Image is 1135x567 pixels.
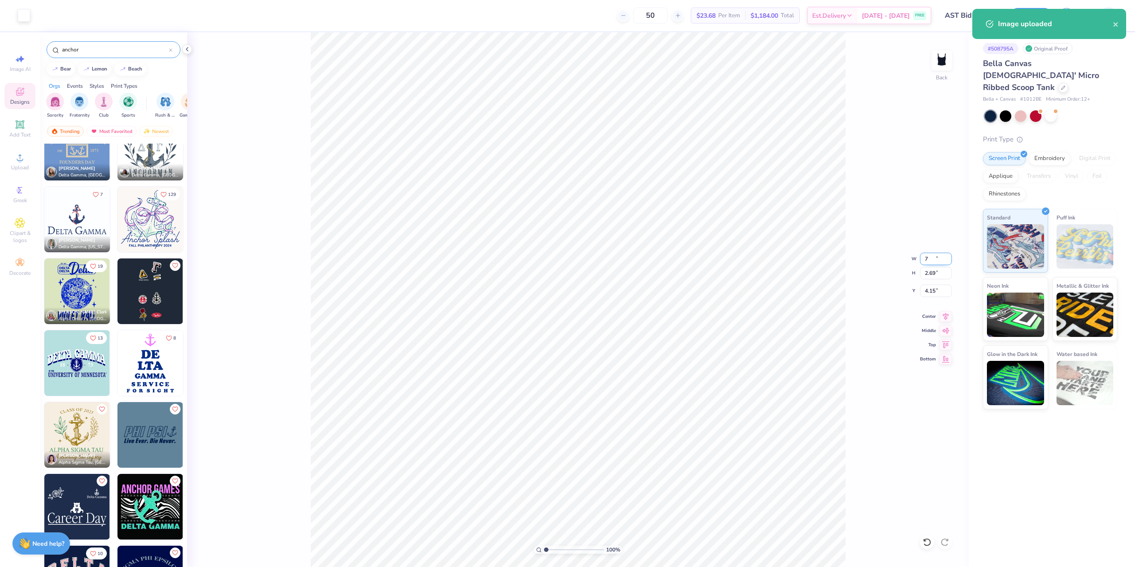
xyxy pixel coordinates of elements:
img: 510e0b5c-6815-45dc-8af5-1e26fcfefc9d [44,115,110,180]
img: Avatar [46,310,57,321]
img: Avatar [46,454,57,465]
span: [PERSON_NAME] [59,237,95,243]
div: Original Proof [1023,43,1072,54]
img: Sorority Image [50,97,60,107]
div: Newest [139,126,173,137]
img: 32fa8d29-e73a-4ebd-904f-b04f7e11b3b8 [44,402,110,468]
span: Alpha Delta Pi, [GEOGRAPHIC_DATA][PERSON_NAME] [59,316,106,322]
span: Puff Ink [1057,213,1075,222]
span: 100 % [606,546,620,554]
span: Delta Gamma, [GEOGRAPHIC_DATA][US_STATE] [59,172,106,179]
div: bear [60,66,71,71]
span: Club [99,112,109,119]
span: Glow in the Dark Ink [987,349,1037,359]
button: filter button [70,93,90,119]
span: Clipart & logos [4,230,35,244]
img: 57b5eca9-dd52-41ef-9fad-77c344d0f241 [183,474,248,540]
span: 129 [168,192,176,197]
img: a094a23e-fdef-4d51-9a88-5fb0f13236c0 [117,330,183,396]
img: Back [933,51,951,69]
span: $1,184.00 [751,11,778,20]
span: FREE [915,12,924,19]
div: filter for Club [95,93,113,119]
span: Est. Delivery [812,11,846,20]
div: filter for Sports [119,93,137,119]
button: Like [170,476,180,486]
span: [PERSON_NAME] [132,165,168,172]
span: Rush & Bid [155,112,176,119]
img: 38928218-d79c-4bfa-a4c5-4c1729cb4128 [110,115,175,180]
img: 8d437ec0-babf-464e-9aca-550a9f6ee8bb [183,115,248,180]
img: 3be89acb-3ad6-4917-8416-5957daa4b275 [183,402,248,468]
span: Designs [10,98,30,106]
div: Applique [983,170,1018,183]
img: Club Image [99,97,109,107]
span: Image AI [10,66,31,73]
span: [DATE] - [DATE] [862,11,910,20]
div: Screen Print [983,152,1026,165]
img: trend_line.gif [83,66,90,72]
img: Game Day Image [185,97,195,107]
span: Fraternity [70,112,90,119]
div: lemon [92,66,107,71]
img: Avatar [46,239,57,249]
img: c54eeee1-d051-42f4-b946-32a5972a53ad [110,402,175,468]
img: 0af9d57d-18be-45d5-a5ba-b168ddf30eb9 [183,258,248,324]
span: # 1012BE [1020,96,1041,103]
button: filter button [155,93,176,119]
img: Newest.gif [143,128,150,134]
button: beach [114,63,146,76]
img: fd06c4ce-06c2-4b94-8df2-6e0f0bb1be98 [110,474,175,540]
span: Metallic & Glitter Ink [1057,281,1109,290]
img: most_fav.gif [90,128,98,134]
div: Digital Print [1073,152,1116,165]
span: Greek [13,197,27,204]
img: Glow in the Dark Ink [987,361,1044,405]
img: Standard [987,224,1044,269]
div: filter for Fraternity [70,93,90,119]
img: Water based Ink [1057,361,1114,405]
div: Vinyl [1059,170,1084,183]
img: 0c4f5edb-556e-49b9-a4fe-5a77b2e94392 [117,187,183,252]
span: Total [781,11,794,20]
div: filter for Rush & Bid [155,93,176,119]
span: [PERSON_NAME] [59,453,95,459]
span: Add Text [9,131,31,138]
strong: Need help? [32,540,64,548]
span: $23.68 [697,11,716,20]
div: Styles [90,82,104,90]
span: Bottom [920,356,936,362]
span: Decorate [9,270,31,277]
img: 6a94490d-f662-4b75-8ad3-c08dcb854f64 [117,474,183,540]
button: Like [157,188,180,200]
img: 59ca3a6b-4930-4cd4-be09-9dae8f0f7c0d [44,187,110,252]
img: Avatar [46,167,57,177]
img: a38117e0-5a78-4a3e-952d-0b4db0c451b5 [44,474,110,540]
img: Sports Image [123,97,133,107]
div: Print Type [983,134,1117,145]
span: Delta Gamma, [US_STATE] A&M University [59,244,106,250]
div: Most Favorited [86,126,137,137]
button: close [1113,19,1119,29]
div: Foil [1087,170,1108,183]
img: Puff Ink [1057,224,1114,269]
img: c292d923-ebac-4049-9020-e465ae4cf81d [117,258,183,324]
button: Like [97,476,107,486]
img: af0411f0-ff68-4cac-b9ee-752acf6c479f [117,115,183,180]
span: Alpha Sigma Tau, [GEOGRAPHIC_DATA] [59,459,106,466]
input: Untitled Design [938,7,1003,24]
button: lemon [78,63,111,76]
span: Bella Canvas [DEMOGRAPHIC_DATA]' Micro Ribbed Scoop Tank [983,58,1099,93]
img: b84600ca-46aa-4a46-bab6-95d7d422c2e7 [110,187,175,252]
span: Top [920,342,936,348]
div: Transfers [1021,170,1057,183]
img: 81b013d3-71fb-412d-a439-6e1587abd003 [44,258,110,324]
span: Game Day [180,112,200,119]
input: – – [633,8,668,23]
span: Bella + Canvas [983,96,1016,103]
img: Metallic & Glitter Ink [1057,293,1114,337]
span: 7 [100,192,103,197]
img: Avatar [119,167,130,177]
button: filter button [180,93,200,119]
button: Like [89,188,107,200]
